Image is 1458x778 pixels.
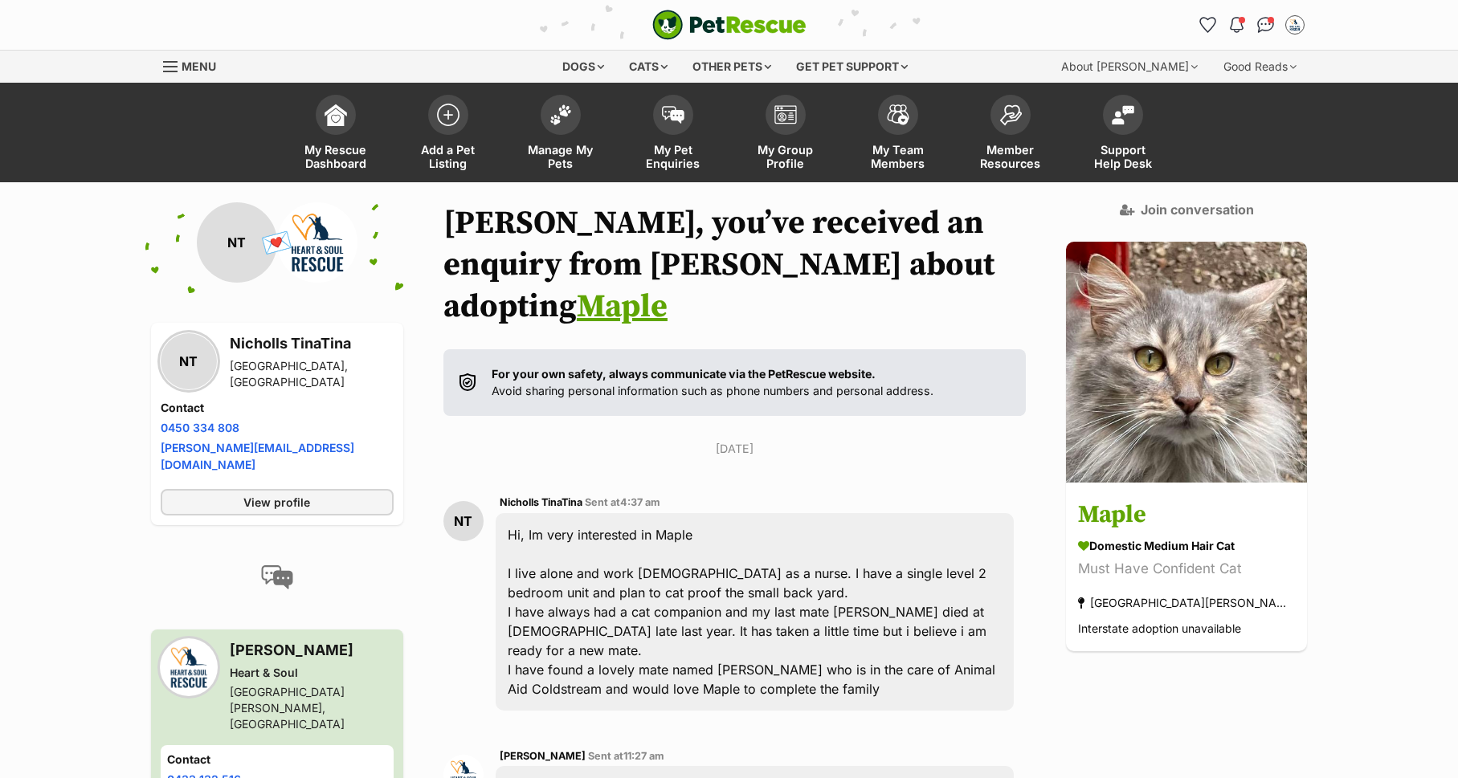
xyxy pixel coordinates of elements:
[1195,12,1221,38] a: Favourites
[1224,12,1250,38] button: Notifications
[1078,537,1295,554] div: Domestic Medium Hair Cat
[842,87,954,182] a: My Team Members
[504,87,617,182] a: Manage My Pets
[1282,12,1308,38] button: My account
[243,494,310,511] span: View profile
[161,441,354,471] a: [PERSON_NAME][EMAIL_ADDRESS][DOMAIN_NAME]
[1078,558,1295,580] div: Must Have Confident Cat
[1195,12,1308,38] ul: Account quick links
[623,750,664,762] span: 11:27 am
[500,750,586,762] span: [PERSON_NAME]
[887,104,909,125] img: team-members-icon-5396bd8760b3fe7c0b43da4ab00e1e3bb1a5d9ba89233759b79545d2d3fc5d0d.svg
[1230,17,1243,33] img: notifications-46538b983faf8c2785f20acdc204bb7945ddae34d4c08c2a6579f10ce5e182be.svg
[999,104,1022,126] img: member-resources-icon-8e73f808a243e03378d46382f2149f9095a855e16c252ad45f914b54edf8863c.svg
[749,143,822,170] span: My Group Profile
[230,639,394,662] h3: [PERSON_NAME]
[261,565,293,589] img: conversation-icon-4a6f8262b818ee0b60e3300018af0b2d0b884aa5de6e9bcb8d3d4eeb1a70a7c4.svg
[1087,143,1159,170] span: Support Help Desk
[161,333,217,389] div: NT
[230,684,394,732] div: [GEOGRAPHIC_DATA][PERSON_NAME], [GEOGRAPHIC_DATA]
[954,87,1067,182] a: Member Resources
[1120,202,1254,217] a: Join conversation
[774,105,797,124] img: group-profile-icon-3fa3cf56718a62981997c0bc7e787c4b2cf8bcc04b72c1350f741eb67cf2f40e.svg
[437,104,459,126] img: add-pet-listing-icon-0afa8454b4691262ce3f59096e99ab1cd57d4a30225e0717b998d2c9b9846f56.svg
[163,51,227,79] a: Menu
[1050,51,1209,83] div: About [PERSON_NAME]
[392,87,504,182] a: Add a Pet Listing
[1066,485,1307,651] a: Maple Domestic Medium Hair Cat Must Have Confident Cat [GEOGRAPHIC_DATA][PERSON_NAME], [GEOGRAPHI...
[681,51,782,83] div: Other pets
[161,400,394,416] h4: Contact
[652,10,807,40] a: PetRescue
[230,332,394,355] h3: Nicholls TinaTina
[161,421,239,434] a: 0450 334 808
[974,143,1047,170] span: Member Resources
[729,87,842,182] a: My Group Profile
[585,496,660,508] span: Sent at
[492,367,876,381] strong: For your own safety, always communicate via the PetRescue website.
[1212,51,1308,83] div: Good Reads
[230,358,394,390] div: [GEOGRAPHIC_DATA], [GEOGRAPHIC_DATA]
[500,496,582,508] span: Nicholls TinaTina
[443,202,1027,328] h1: [PERSON_NAME], you’ve received an enquiry from [PERSON_NAME] about adopting
[325,104,347,126] img: dashboard-icon-eb2f2d2d3e046f16d808141f083e7271f6b2e854fb5c12c21221c1fb7104beca.svg
[277,202,357,283] img: Heart & Soul profile pic
[1257,17,1274,33] img: chat-41dd97257d64d25036548639549fe6c8038ab92f7586957e7f3b1b290dea8141.svg
[443,440,1027,457] p: [DATE]
[525,143,597,170] span: Manage My Pets
[443,501,484,541] div: NT
[182,59,216,73] span: Menu
[1253,12,1279,38] a: Conversations
[637,143,709,170] span: My Pet Enquiries
[617,87,729,182] a: My Pet Enquiries
[652,10,807,40] img: logo-cat-932fe2b9b8326f06289b0f2fb663e598f794de774fb13d1741a6617ecf9a85b4.svg
[1078,592,1295,613] div: [GEOGRAPHIC_DATA][PERSON_NAME], [GEOGRAPHIC_DATA]
[785,51,919,83] div: Get pet support
[280,87,392,182] a: My Rescue Dashboard
[1078,621,1241,635] span: Interstate adoption unavailable
[259,226,295,260] span: 💌
[1067,87,1179,182] a: Support Help Desk
[549,104,572,125] img: manage-my-pets-icon-02211641906a0b7f246fdf0571729dbe1e7629f14944591b6c1af311fb30b64b.svg
[1112,105,1134,124] img: help-desk-icon-fdf02630f3aa405de69fd3d07c3f3aa587a6932b1a1747fa1d2bba05be0121f9.svg
[662,106,684,124] img: pet-enquiries-icon-7e3ad2cf08bfb03b45e93fb7055b45f3efa6380592205ae92323e6603595dc1f.svg
[577,287,668,327] a: Maple
[230,665,394,681] div: Heart & Soul
[620,496,660,508] span: 4:37 am
[588,750,664,762] span: Sent at
[161,639,217,695] img: Heart & Soul profile pic
[300,143,372,170] span: My Rescue Dashboard
[618,51,679,83] div: Cats
[197,202,277,283] div: NT
[161,489,394,515] a: View profile
[862,143,934,170] span: My Team Members
[1078,497,1295,533] h3: Maple
[1287,17,1303,33] img: Anita Butko profile pic
[551,51,615,83] div: Dogs
[492,365,933,400] p: Avoid sharing personal information such as phone numbers and personal address.
[496,513,1015,711] div: Hi, Im very interested in Maple I live alone and work [DEMOGRAPHIC_DATA] as a nurse. I have a sin...
[1066,242,1307,483] img: Maple
[167,752,387,768] h4: Contact
[412,143,484,170] span: Add a Pet Listing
